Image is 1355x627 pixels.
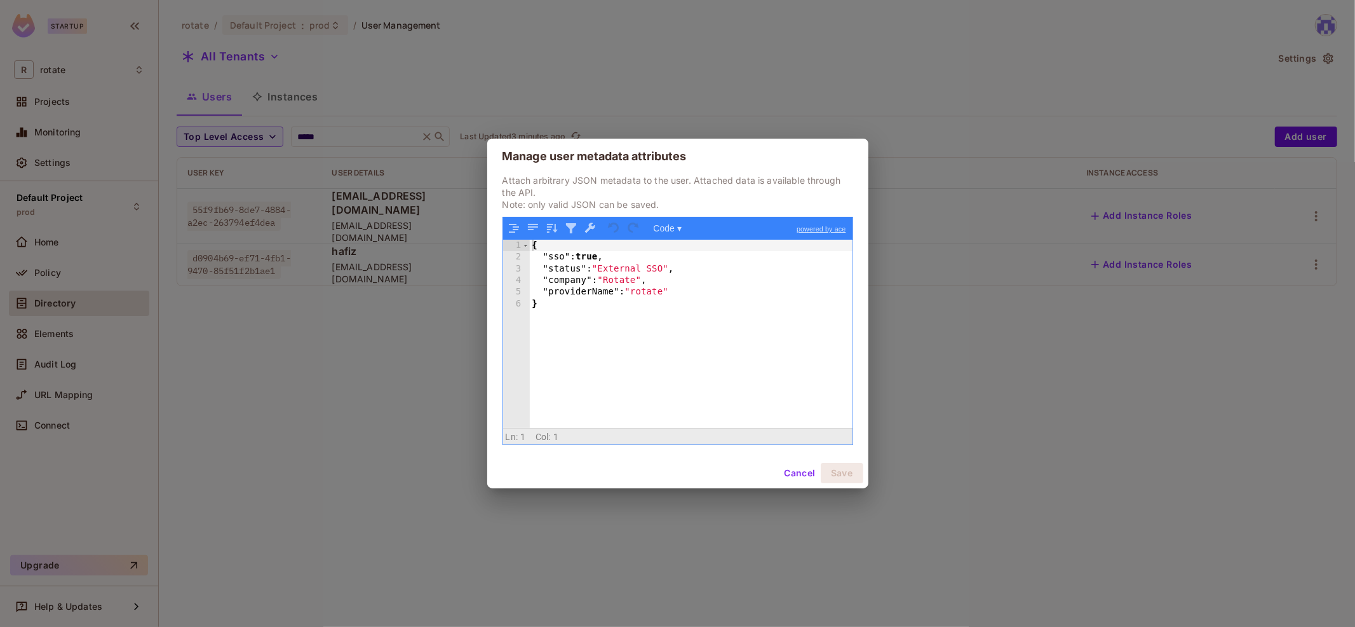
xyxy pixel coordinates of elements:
div: 2 [503,251,530,263]
button: Compact JSON data, remove all whitespaces (Ctrl+Shift+I) [525,220,541,237]
button: Save [821,463,863,483]
button: Repair JSON: fix quotes and escape characters, remove comments and JSONP notation, turn JavaScrip... [582,220,598,237]
p: Attach arbitrary JSON metadata to the user. Attached data is available through the API. Note: onl... [502,174,853,210]
span: Col: [536,432,551,442]
button: Cancel [779,463,820,483]
button: Filter, sort, or transform contents [563,220,579,237]
div: 5 [503,286,530,298]
h2: Manage user metadata attributes [487,139,868,174]
button: Sort contents [544,220,560,237]
div: 4 [503,275,530,286]
button: Undo last action (Ctrl+Z) [606,220,623,237]
div: 6 [503,298,530,310]
button: Redo (Ctrl+Shift+Z) [625,220,642,237]
button: Code ▾ [649,220,686,237]
button: Format JSON data, with proper indentation and line feeds (Ctrl+I) [506,220,522,237]
span: 1 [553,432,558,442]
a: powered by ace [790,217,852,240]
div: 3 [503,263,530,275]
span: 1 [520,432,525,442]
div: 1 [503,240,530,251]
span: Ln: [506,432,518,442]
